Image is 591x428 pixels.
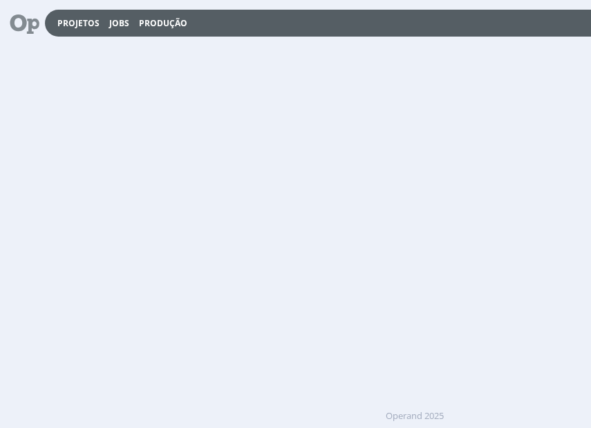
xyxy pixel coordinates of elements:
[53,18,104,29] button: Projetos
[57,17,100,29] a: Projetos
[109,17,129,29] a: Jobs
[135,18,191,29] button: Produção
[105,18,133,29] button: Jobs
[139,17,187,29] a: Produção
